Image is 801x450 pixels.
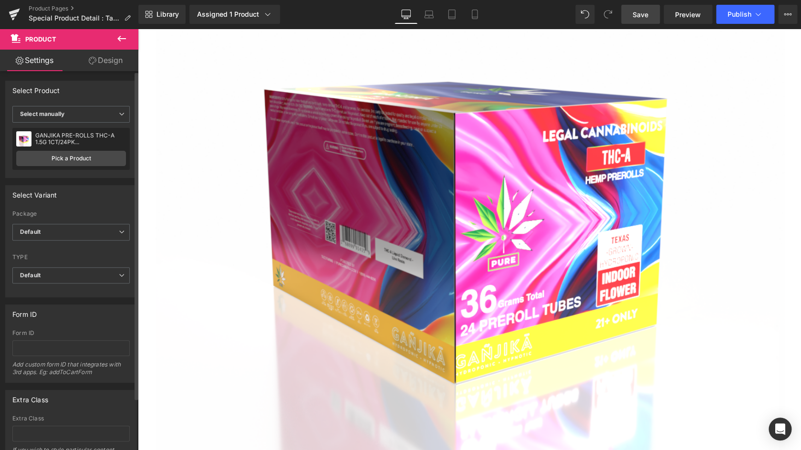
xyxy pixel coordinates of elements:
div: Extra Class [12,390,48,404]
a: Product Pages [29,5,138,12]
span: Library [156,10,179,19]
a: Design [71,50,140,71]
div: Extra Class [12,415,130,422]
div: Form ID [12,305,37,318]
span: Preview [675,10,701,20]
b: Default [20,272,41,279]
a: Laptop [417,5,440,24]
button: Undo [575,5,594,24]
img: pImage [16,131,31,147]
div: GANJIKA PRE-ROLLS THC-A 1.5G 1CT/24PK... [35,132,126,146]
a: Preview [664,5,712,24]
div: Open Intercom Messenger [769,418,791,440]
div: Assigned 1 Product [197,10,272,19]
div: Select Product [12,81,60,94]
label: TYPE [12,254,130,263]
b: Select manually [20,110,64,117]
a: Mobile [463,5,486,24]
div: Form ID [12,330,130,336]
button: Redo [598,5,617,24]
span: Product [25,35,56,43]
span: Save [633,10,648,20]
span: Publish [728,10,751,18]
a: Tablet [440,5,463,24]
b: Default [20,228,41,235]
div: Add custom form ID that integrates with 3rd apps. Eg: addToCartForm [12,361,130,382]
a: Desktop [395,5,417,24]
span: Special Product Detail : Table Data [29,14,120,22]
a: New Library [138,5,186,24]
div: Select Variant [12,186,57,199]
button: Publish [716,5,774,24]
a: Pick a Product [16,151,126,166]
label: Package [12,210,130,220]
button: More [778,5,797,24]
